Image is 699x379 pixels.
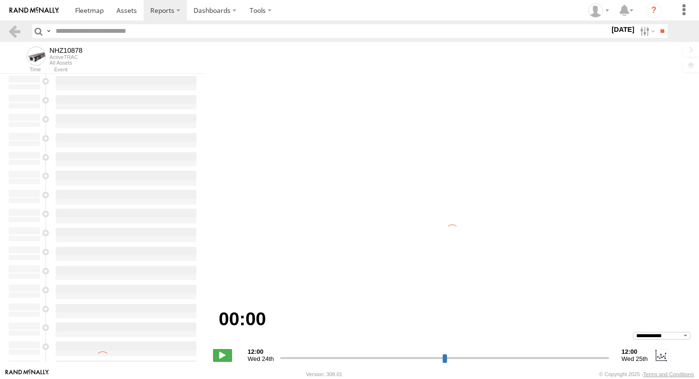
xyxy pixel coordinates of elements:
[610,24,636,35] label: [DATE]
[10,7,59,14] img: rand-logo.svg
[45,24,52,38] label: Search Query
[8,24,21,38] a: Back to previous Page
[248,348,274,355] strong: 12:00
[643,371,694,377] a: Terms and Conditions
[599,371,694,377] div: © Copyright 2025 -
[585,3,612,18] div: Zulema McIntosch
[621,348,648,355] strong: 12:00
[8,68,41,72] div: Time
[646,3,661,18] i: ?
[248,355,274,362] span: Wed 24th
[49,47,83,54] div: NHZ10878 - View Asset History
[5,369,49,379] a: Visit our Website
[49,54,83,60] div: ActiveTRAC
[49,60,83,66] div: All Assets
[306,371,342,377] div: Version: 308.01
[636,24,657,38] label: Search Filter Options
[54,68,205,72] div: Event
[213,349,232,361] label: Play/Stop
[621,355,648,362] span: Wed 25th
